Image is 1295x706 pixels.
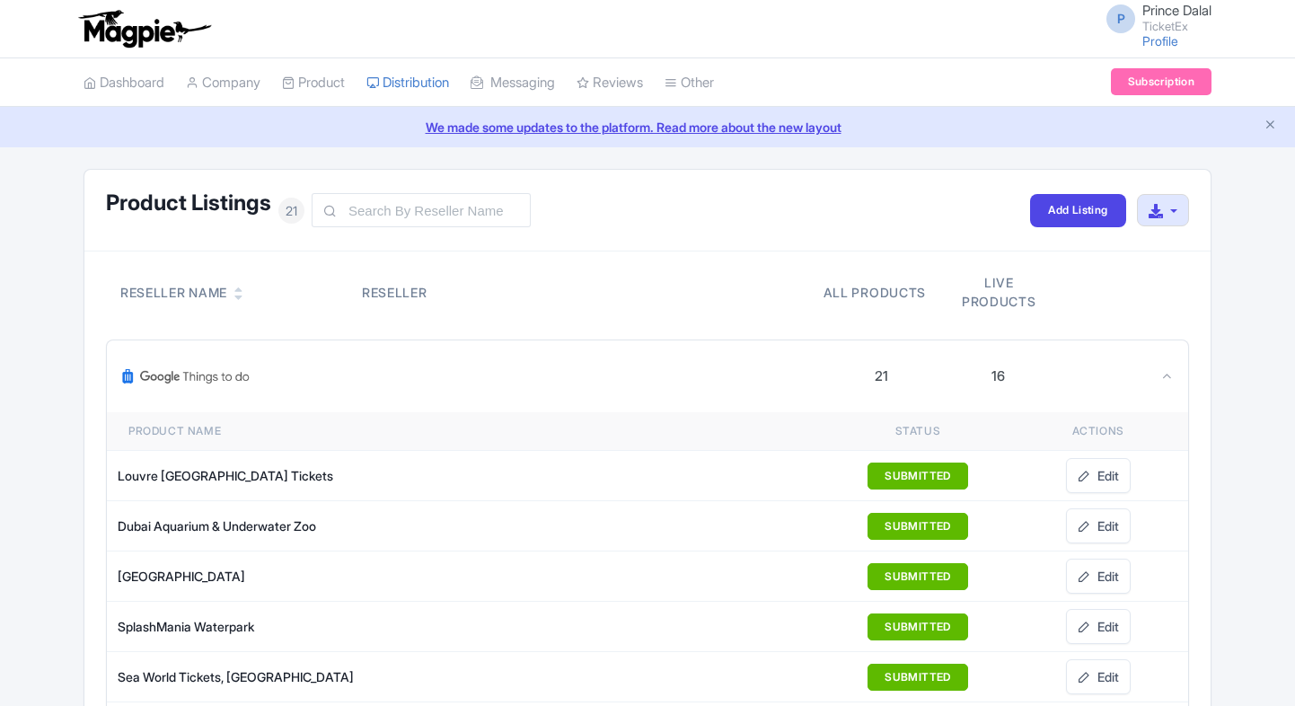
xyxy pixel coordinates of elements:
div: Live products [947,273,1050,311]
a: Subscription [1111,68,1211,95]
a: We made some updates to the platform. Read more about the new layout [11,118,1284,137]
input: Search By Reseller Name [312,193,531,227]
img: logo-ab69f6fb50320c5b225c76a69d11143b.png [75,9,214,49]
span: Prince Dalal [1142,2,1211,19]
th: Product name [107,412,647,451]
a: P Prince Dalal TicketEx [1096,4,1211,32]
a: Messaging [471,58,555,108]
div: Louvre [GEOGRAPHIC_DATA] Tickets [118,466,647,485]
span: P [1106,4,1135,33]
div: Reseller Name [120,283,227,302]
a: Other [665,58,714,108]
a: Edit [1066,559,1131,594]
div: 16 [991,366,1005,387]
div: All products [824,283,926,302]
button: Close announcement [1264,116,1277,137]
a: Distribution [366,58,449,108]
a: Edit [1066,508,1131,543]
a: Reviews [577,58,643,108]
span: 21 [278,198,304,224]
th: Status [828,412,1009,451]
div: 21 [875,366,888,387]
button: SUBMITTED [868,613,967,640]
a: Edit [1066,609,1131,644]
div: SplashMania Waterpark [118,617,647,636]
button: SUBMITTED [868,664,967,691]
a: Dashboard [84,58,164,108]
button: SUBMITTED [868,463,967,490]
a: Add Listing [1030,194,1125,227]
small: TicketEx [1142,21,1211,32]
div: Dubai Aquarium & Underwater Zoo [118,516,647,535]
div: Reseller [362,283,582,302]
button: SUBMITTED [868,563,967,590]
a: Company [186,58,260,108]
a: Product [282,58,345,108]
a: Edit [1066,458,1131,493]
div: Sea World Tickets, [GEOGRAPHIC_DATA] [118,667,647,686]
h1: Product Listings [106,191,271,215]
div: [GEOGRAPHIC_DATA] [118,567,647,586]
th: Actions [1008,412,1188,451]
a: Edit [1066,659,1131,694]
img: Google Things To Do [121,355,251,398]
a: Profile [1142,33,1178,49]
button: SUBMITTED [868,513,967,540]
